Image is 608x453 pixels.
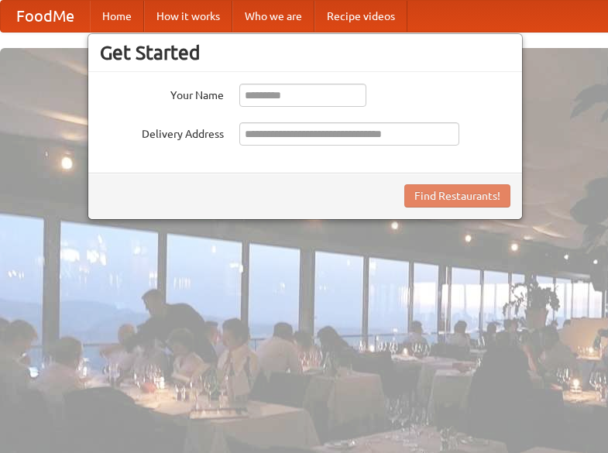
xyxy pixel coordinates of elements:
[100,122,224,142] label: Delivery Address
[144,1,232,32] a: How it works
[90,1,144,32] a: Home
[1,1,90,32] a: FoodMe
[404,184,510,208] button: Find Restaurants!
[314,1,407,32] a: Recipe videos
[100,84,224,103] label: Your Name
[100,41,510,64] h3: Get Started
[232,1,314,32] a: Who we are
